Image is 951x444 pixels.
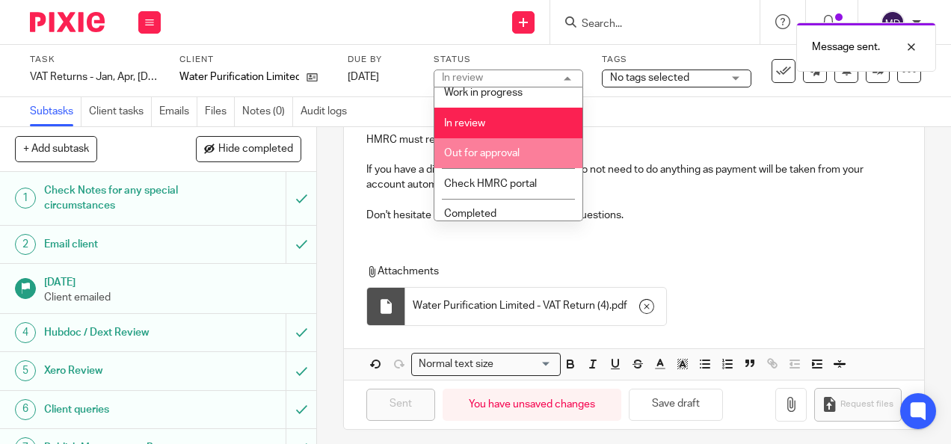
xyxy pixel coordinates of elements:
[366,389,435,421] input: Sent
[840,398,893,410] span: Request files
[205,97,235,126] a: Files
[434,54,583,66] label: Status
[881,10,905,34] img: svg%3E
[442,73,483,83] div: In review
[413,298,609,313] span: Water Purification Limited - VAT Return (4)
[444,209,496,219] span: Completed
[30,70,161,84] div: VAT Returns - Jan, Apr, [DATE], Oct
[348,54,415,66] label: Due by
[44,271,301,290] h1: [DATE]
[366,132,901,147] p: HMRC must receive cleared funds by [DATE].
[179,70,299,84] p: Water Purification Limited
[44,290,301,305] p: Client emailed
[301,97,354,126] a: Audit logs
[218,144,293,155] span: Hide completed
[159,97,197,126] a: Emails
[30,12,105,32] img: Pixie
[411,353,561,376] div: Search for option
[814,388,901,422] button: Request files
[30,70,161,84] div: VAT Returns - Jan, Apr, Jul, Oct
[366,162,901,193] p: If you have a direct debit in place for VAT you do not need to do anything as payment will be tak...
[443,389,621,421] div: You have unsaved changes
[610,73,689,83] span: No tags selected
[444,87,523,98] span: Work in progress
[348,72,379,82] span: [DATE]
[44,321,195,344] h1: Hubdoc / Dext Review
[44,179,195,218] h1: Check Notes for any special circumstances
[444,179,537,189] span: Check HMRC portal
[44,360,195,382] h1: Xero Review
[44,398,195,421] h1: Client queries
[15,188,36,209] div: 1
[196,136,301,161] button: Hide completed
[179,54,329,66] label: Client
[812,40,880,55] p: Message sent.
[415,357,496,372] span: Normal text size
[405,288,666,325] div: .
[444,118,485,129] span: In review
[30,97,81,126] a: Subtasks
[44,233,195,256] h1: Email client
[15,136,97,161] button: + Add subtask
[366,264,898,279] p: Attachments
[366,208,901,223] p: Don't hesitate to let me know if you have any questions.
[444,148,520,158] span: Out for approval
[242,97,293,126] a: Notes (0)
[30,54,161,66] label: Task
[15,322,36,343] div: 4
[15,399,36,420] div: 6
[629,389,723,421] button: Save draft
[612,298,627,313] span: pdf
[498,357,552,372] input: Search for option
[15,360,36,381] div: 5
[15,234,36,255] div: 2
[89,97,152,126] a: Client tasks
